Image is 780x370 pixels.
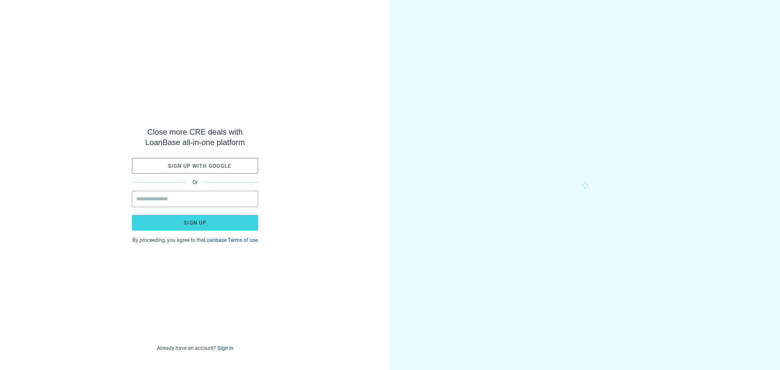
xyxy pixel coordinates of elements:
[132,127,258,148] span: Close more CRE deals with LoanBase all-in-one platform
[217,345,233,351] a: Sign in
[184,220,206,226] span: Sign up
[168,163,231,169] span: Sign up with google
[204,237,258,243] a: Loanbase Terms of use
[132,236,258,243] div: By proceeding, you agree to the
[132,215,258,231] button: Sign up
[187,179,203,185] span: Or
[132,158,258,174] button: Sign up with google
